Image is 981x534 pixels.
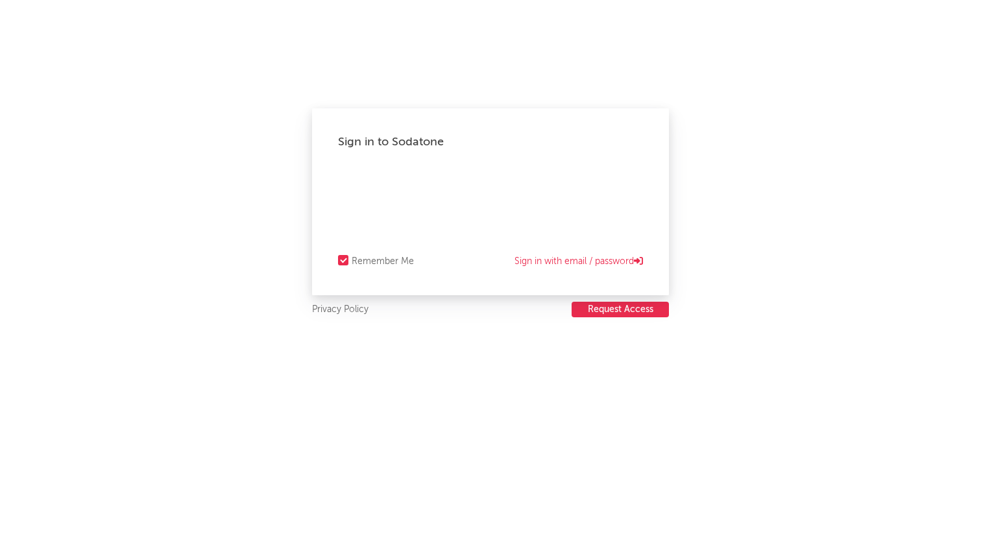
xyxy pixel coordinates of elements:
a: Request Access [572,302,669,318]
div: Sign in to Sodatone [338,134,643,150]
div: Remember Me [352,254,414,269]
a: Sign in with email / password [515,254,643,269]
a: Privacy Policy [312,302,369,318]
button: Request Access [572,302,669,317]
